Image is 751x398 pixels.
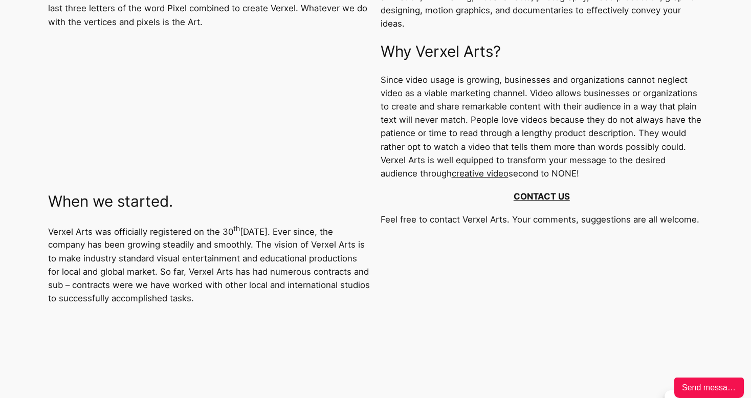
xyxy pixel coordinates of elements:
a: CONTACT US [514,191,570,202]
p: Verxel Arts was officially registered on the 30 [DATE]. Ever since, the company has been growing ... [48,223,370,305]
a: creative video [452,168,509,179]
iframe: chat widget [674,375,746,398]
sup: th [233,224,240,233]
p: Feel free to contact Verxel Arts. Your comments, suggestions are all welcome. [381,213,703,226]
p: Why Verxel Arts? [381,40,703,63]
p: When we started. [48,190,370,213]
p: Since video usage is growing, businesses and organizations cannot neglect video as a viable marke... [381,73,703,180]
